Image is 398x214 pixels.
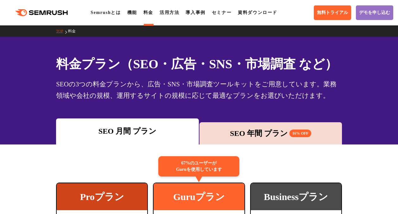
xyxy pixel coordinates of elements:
div: SEOの3つの料金プランから、広告・SNS・市場調査ツールキットをご用意しています。業務領域や会社の規模、運用するサイトの規模に応じて最適なプランをお選びいただけます。 [56,78,342,101]
span: デモを申し込む [359,10,390,16]
a: 活用方法 [160,10,179,15]
a: Semrushとは [91,10,121,15]
div: 67%のユーザーが Guruを使用しています [158,156,239,177]
span: 16% OFF [289,130,311,137]
div: Businessプラン [251,183,341,210]
a: TOP [56,29,68,33]
span: 無料トライアル [317,10,348,16]
a: 機能 [127,10,137,15]
a: 無料トライアル [314,5,351,20]
div: SEO 月間 プラン [59,125,195,137]
a: 導入事例 [186,10,205,15]
div: SEO 年間 プラン [203,128,339,139]
a: 資料ダウンロード [238,10,277,15]
a: 料金 [68,29,80,33]
a: 料金 [143,10,153,15]
a: デモを申し込む [356,5,393,20]
h1: 料金プラン（SEO・広告・SNS・市場調査 など） [56,55,342,73]
div: Proプラン [57,183,147,210]
a: セミナー [212,10,231,15]
div: Guruプラン [154,183,244,210]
